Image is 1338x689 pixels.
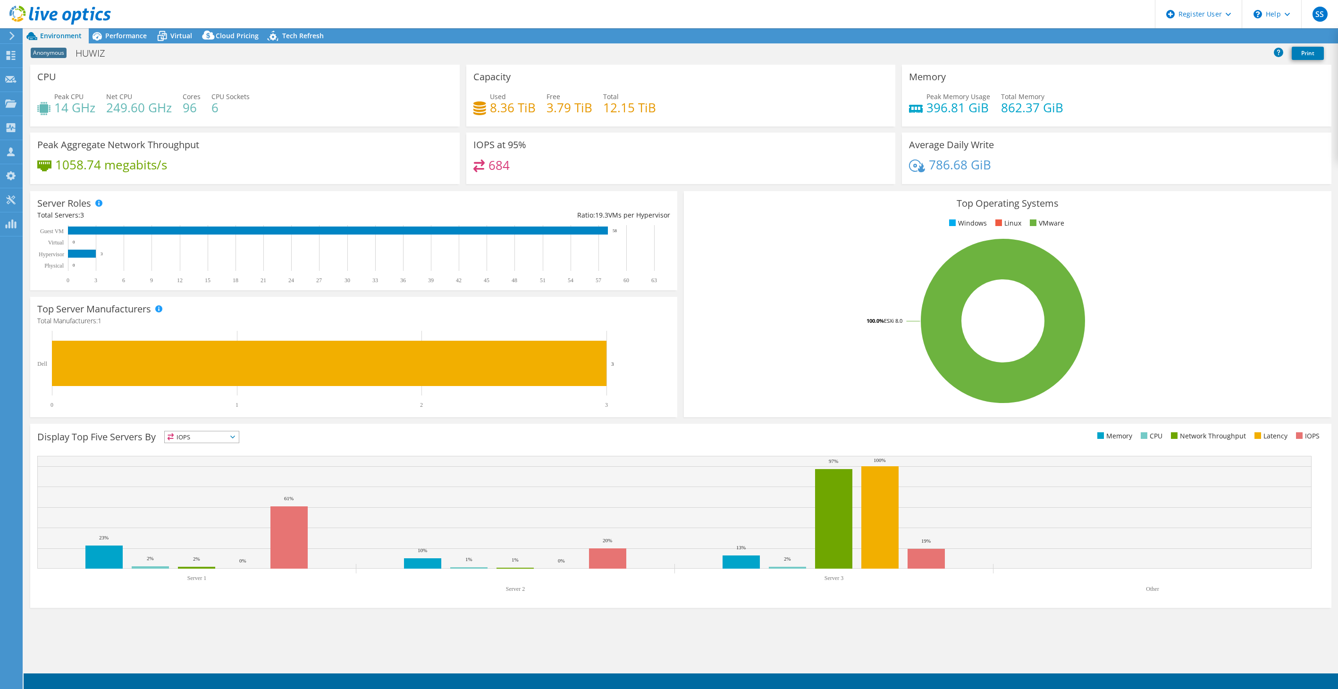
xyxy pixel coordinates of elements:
[101,252,103,256] text: 3
[165,431,239,443] span: IOPS
[31,48,67,58] span: Anonymous
[183,102,201,113] h4: 96
[54,102,95,113] h4: 14 GHz
[909,140,994,150] h3: Average Daily Write
[150,277,153,284] text: 9
[488,160,510,170] h4: 684
[67,277,69,284] text: 0
[596,277,601,284] text: 57
[540,277,546,284] text: 51
[94,277,97,284] text: 3
[947,218,987,228] li: Windows
[605,402,608,408] text: 3
[73,263,75,268] text: 0
[603,102,656,113] h4: 12.15 TiB
[187,575,206,581] text: Server 1
[1294,431,1320,441] li: IOPS
[829,458,838,464] text: 97%
[106,102,172,113] h4: 249.60 GHz
[993,218,1021,228] li: Linux
[909,72,946,82] h3: Memory
[1254,10,1262,18] svg: \n
[211,102,250,113] h4: 6
[1313,7,1328,22] span: SS
[884,317,902,324] tspan: ESXi 8.0
[193,556,200,562] text: 2%
[1138,431,1162,441] li: CPU
[40,228,64,235] text: Guest VM
[400,277,406,284] text: 36
[595,210,608,219] span: 19.3
[50,402,53,408] text: 0
[926,102,990,113] h4: 396.81 GiB
[418,547,427,553] text: 10%
[428,277,434,284] text: 39
[282,31,324,40] span: Tech Refresh
[547,92,560,101] span: Free
[603,92,619,101] span: Total
[40,31,82,40] span: Environment
[37,210,354,220] div: Total Servers:
[825,575,843,581] text: Server 3
[284,496,294,501] text: 61%
[1169,431,1246,441] li: Network Throughput
[1001,92,1044,101] span: Total Memory
[784,556,791,562] text: 2%
[372,277,378,284] text: 33
[73,240,75,244] text: 0
[236,402,238,408] text: 1
[456,277,462,284] text: 42
[473,72,511,82] h3: Capacity
[37,140,199,150] h3: Peak Aggregate Network Throughput
[651,277,657,284] text: 63
[216,31,259,40] span: Cloud Pricing
[354,210,671,220] div: Ratio: VMs per Hypervisor
[558,558,565,563] text: 0%
[37,198,91,209] h3: Server Roles
[147,555,154,561] text: 2%
[345,277,350,284] text: 30
[37,304,151,314] h3: Top Server Manufacturers
[55,160,167,170] h4: 1058.74 megabits/s
[288,277,294,284] text: 24
[926,92,990,101] span: Peak Memory Usage
[239,558,246,563] text: 0%
[490,92,506,101] span: Used
[37,316,670,326] h4: Total Manufacturers:
[37,72,56,82] h3: CPU
[54,92,84,101] span: Peak CPU
[39,251,64,258] text: Hypervisor
[71,48,120,59] h1: HUWIZ
[867,317,884,324] tspan: 100.0%
[473,140,526,150] h3: IOPS at 95%
[484,277,489,284] text: 45
[105,31,147,40] span: Performance
[613,228,617,233] text: 58
[44,262,64,269] text: Physical
[611,361,614,367] text: 3
[490,102,536,113] h4: 8.36 TiB
[512,277,517,284] text: 48
[1292,47,1324,60] a: Print
[623,277,629,284] text: 60
[874,457,886,463] text: 100%
[170,31,192,40] span: Virtual
[48,239,64,246] text: Virtual
[316,277,322,284] text: 27
[736,545,746,550] text: 13%
[177,277,183,284] text: 12
[921,538,931,544] text: 19%
[1095,431,1132,441] li: Memory
[568,277,573,284] text: 54
[1001,102,1063,113] h4: 862.37 GiB
[211,92,250,101] span: CPU Sockets
[691,198,1324,209] h3: Top Operating Systems
[80,210,84,219] span: 3
[37,361,47,367] text: Dell
[99,535,109,540] text: 23%
[506,586,525,592] text: Server 2
[603,538,612,543] text: 20%
[547,102,592,113] h4: 3.79 TiB
[512,557,519,563] text: 1%
[98,316,101,325] span: 1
